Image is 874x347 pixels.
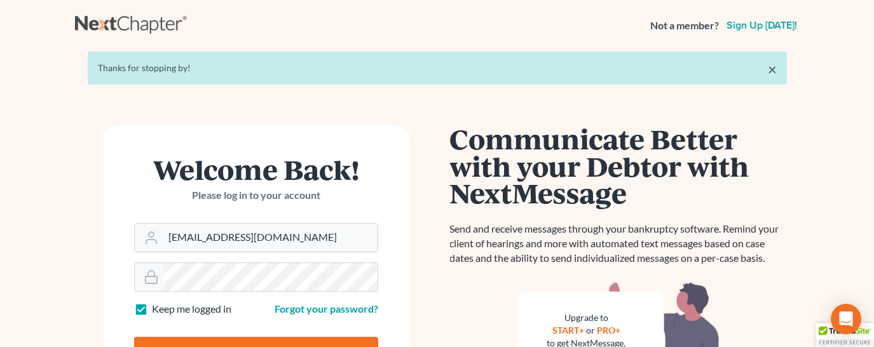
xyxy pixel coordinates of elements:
[768,62,777,77] a: ×
[450,222,787,266] p: Send and receive messages through your bankruptcy software. Remind your client of hearings and mo...
[98,62,777,74] div: Thanks for stopping by!
[552,325,584,336] a: START+
[275,303,378,315] a: Forgot your password?
[831,304,861,334] div: Open Intercom Messenger
[586,325,595,336] span: or
[724,20,800,31] a: Sign up [DATE]!
[816,323,874,347] div: TrustedSite Certified
[597,325,620,336] a: PRO+
[134,156,378,183] h1: Welcome Back!
[650,18,719,33] strong: Not a member?
[152,302,231,316] label: Keep me logged in
[134,188,378,203] p: Please log in to your account
[450,125,787,207] h1: Communicate Better with your Debtor with NextMessage
[163,224,378,252] input: Email Address
[547,311,626,324] div: Upgrade to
